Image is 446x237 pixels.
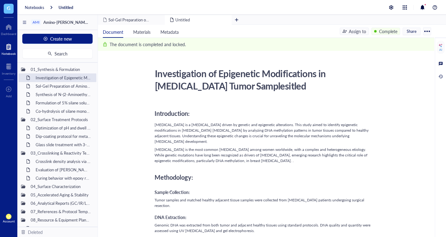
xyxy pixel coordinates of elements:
div: Investigation of Epigenetic Modifications in [MEDICAL_DATA] Tumor Samplesitled [33,73,94,82]
span: Metadata [160,29,179,35]
div: 01_Synthesis & Formulation [28,65,94,74]
span: Search [55,51,68,56]
span: Document [103,29,123,35]
a: Inventory [2,62,15,75]
a: Notebooks [25,5,44,10]
div: Notebook [2,52,16,55]
div: Complete [379,28,397,35]
div: Deleted [28,229,43,235]
div: 04_Surface Characterization [28,182,94,191]
div: Assign to [349,28,366,35]
div: 05_Accelerated Aging & Stability [28,191,94,199]
div: The document is completed and locked. [110,41,186,48]
span: Methodology: [155,173,193,182]
span: Genomic DNA was extracted from both tumor and adjacent healthy tissues using standard protocols. ... [155,222,371,233]
div: 08_Resource & Equipment Planning [28,216,94,224]
div: Optimization of pH and dwell time for adhesion improvement [33,124,94,132]
button: Search [22,49,93,59]
div: 07_References & Protocol Templates [28,207,94,216]
span: Materials [133,29,151,35]
div: Glass slide treatment with 3-aminopropyltriethoxysilane (APTES) [33,140,94,149]
div: Formulation of 5% silane solution in [MEDICAL_DATA] [33,99,94,107]
div: AI [439,48,442,51]
div: Curing behavior with epoxy resin under ambient conditions [33,174,94,182]
span: Amino-[PERSON_NAME] Agent Development [43,19,125,25]
div: Add [6,94,12,98]
div: Inventory [2,72,15,75]
div: Synthesis of N-(2-Aminoethyl)-3-aminopropyltrimethoxysilane [33,90,94,99]
div: Account [3,219,15,223]
span: [MEDICAL_DATA] is a [MEDICAL_DATA] driven by genetic and epigenetic alterations. This study aimed... [155,122,369,144]
div: 03_Crosslinking & Reactivity Testing [28,149,94,157]
div: Investigation of Epigenetic Modifications in [MEDICAL_DATA] Tumor Samplesitled [152,66,373,94]
div: Q3 Equipment & Resource Allocation Plan [33,224,94,233]
span: Share [407,29,417,34]
span: Introduction: [155,109,190,118]
div: AMI [33,20,39,24]
div: 02_Surface Treatment Protocols [28,115,94,124]
span: LR [7,215,11,218]
div: Sol-Gel Preparation of Amino-Silane Hybrid Coating [33,82,94,90]
div: Dip-coating protocol for metal oxide substrates [33,132,94,141]
a: Notebook [2,42,16,55]
span: DNA Extraction: [155,214,186,220]
div: 06_Analytical Reports (GC/IR/LC-MS) [28,199,94,208]
a: Dashboard [1,22,16,36]
div: Crosslink density analysis via DMA [33,157,94,166]
span: G [7,4,11,12]
span: Create new [50,36,72,41]
span: Tumor samples and matched healthy adjacent tissue samples were collected from [MEDICAL_DATA] pati... [155,197,365,208]
div: Evaluation of [PERSON_NAME] self-condensation [33,165,94,174]
button: Create new [22,34,93,44]
div: Dashboard [1,32,16,36]
button: Share [403,28,421,35]
span: [MEDICAL_DATA] is the most common [MEDICAL_DATA] among women worldwide, with a complex and hetero... [155,147,368,163]
span: Sample Collection: [155,189,190,195]
a: Untitled [59,5,73,10]
div: Co-hydrolysis of silane monomers with TEOS [33,107,94,116]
